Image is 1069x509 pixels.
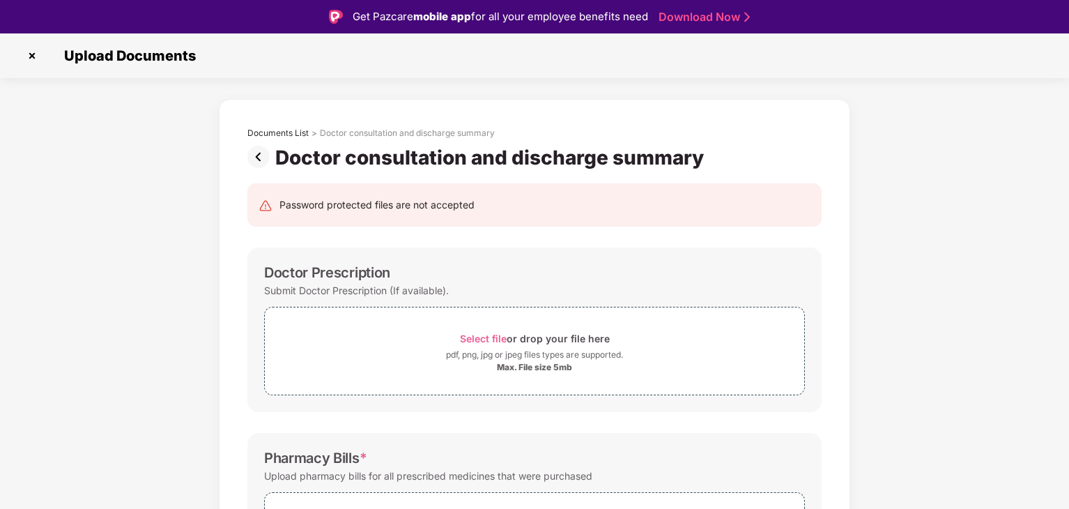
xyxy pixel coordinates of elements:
[21,45,43,67] img: svg+xml;base64,PHN2ZyBpZD0iQ3Jvc3MtMzJ4MzIiIHhtbG5zPSJodHRwOi8vd3d3LnczLm9yZy8yMDAwL3N2ZyIgd2lkdG...
[275,146,709,169] div: Doctor consultation and discharge summary
[264,264,390,281] div: Doctor Prescription
[264,281,449,300] div: Submit Doctor Prescription (If available).
[247,146,275,168] img: svg+xml;base64,PHN2ZyBpZD0iUHJldi0zMngzMiIgeG1sbnM9Imh0dHA6Ly93d3cudzMub3JnLzIwMDAvc3ZnIiB3aWR0aD...
[413,10,471,23] strong: mobile app
[744,10,750,24] img: Stroke
[50,47,203,64] span: Upload Documents
[497,362,572,373] div: Max. File size 5mb
[247,128,309,139] div: Documents List
[659,10,746,24] a: Download Now
[460,333,507,344] span: Select file
[446,348,623,362] div: pdf, png, jpg or jpeg files types are supported.
[460,329,610,348] div: or drop your file here
[264,450,367,466] div: Pharmacy Bills
[265,318,804,384] span: Select fileor drop your file herepdf, png, jpg or jpeg files types are supported.Max. File size 5mb
[329,10,343,24] img: Logo
[279,197,475,213] div: Password protected files are not accepted
[353,8,648,25] div: Get Pazcare for all your employee benefits need
[312,128,317,139] div: >
[259,199,272,213] img: svg+xml;base64,PHN2ZyB4bWxucz0iaHR0cDovL3d3dy53My5vcmcvMjAwMC9zdmciIHdpZHRoPSIyNCIgaGVpZ2h0PSIyNC...
[320,128,495,139] div: Doctor consultation and discharge summary
[264,466,592,485] div: Upload pharmacy bills for all prescribed medicines that were purchased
